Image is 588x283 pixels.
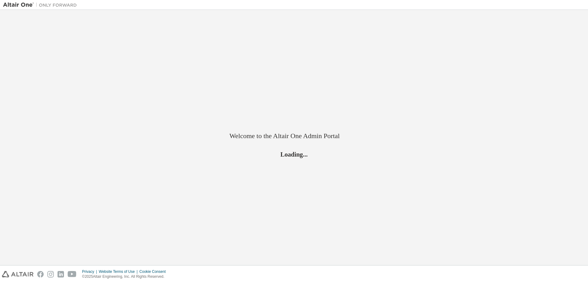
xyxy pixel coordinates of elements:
[2,271,34,277] img: altair_logo.svg
[47,271,54,277] img: instagram.svg
[3,2,80,8] img: Altair One
[58,271,64,277] img: linkedin.svg
[82,274,169,279] p: © 2025 Altair Engineering, Inc. All Rights Reserved.
[229,150,359,158] h2: Loading...
[99,269,139,274] div: Website Terms of Use
[68,271,77,277] img: youtube.svg
[37,271,44,277] img: facebook.svg
[139,269,169,274] div: Cookie Consent
[229,132,359,140] h2: Welcome to the Altair One Admin Portal
[82,269,99,274] div: Privacy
